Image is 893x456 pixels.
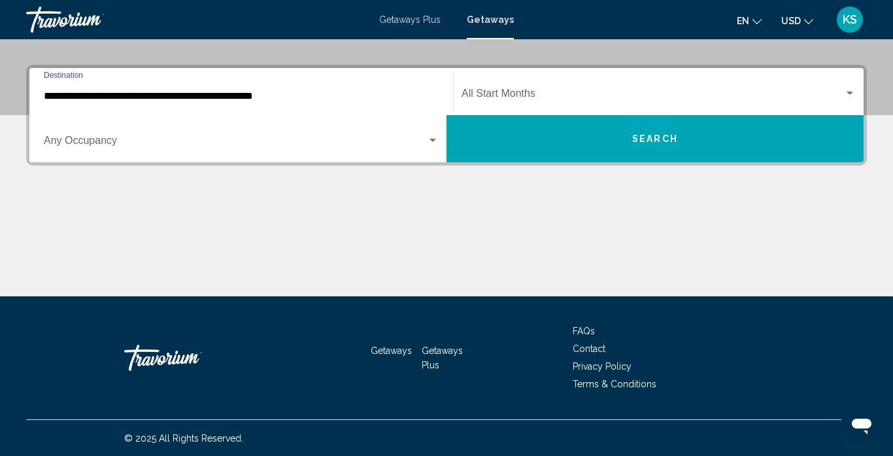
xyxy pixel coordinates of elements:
[573,326,595,336] a: FAQs
[573,343,605,354] a: Contact
[737,11,762,30] button: Change language
[843,13,857,26] span: KS
[573,379,656,389] a: Terms & Conditions
[446,115,864,162] button: Search
[737,16,749,26] span: en
[124,433,243,444] span: © 2025 All Rights Reserved.
[379,14,441,25] a: Getaways Plus
[422,345,463,370] a: Getaways Plus
[26,7,366,33] a: Travorium
[632,134,678,145] span: Search
[124,338,255,377] a: Travorium
[573,361,632,372] a: Privacy Policy
[371,345,412,356] a: Getaways
[781,16,801,26] span: USD
[833,6,867,33] button: User Menu
[781,11,813,30] button: Change currency
[467,14,514,25] a: Getaways
[841,404,883,446] iframe: Кнопка запуска окна обмена сообщениями
[29,68,864,162] div: Search widget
